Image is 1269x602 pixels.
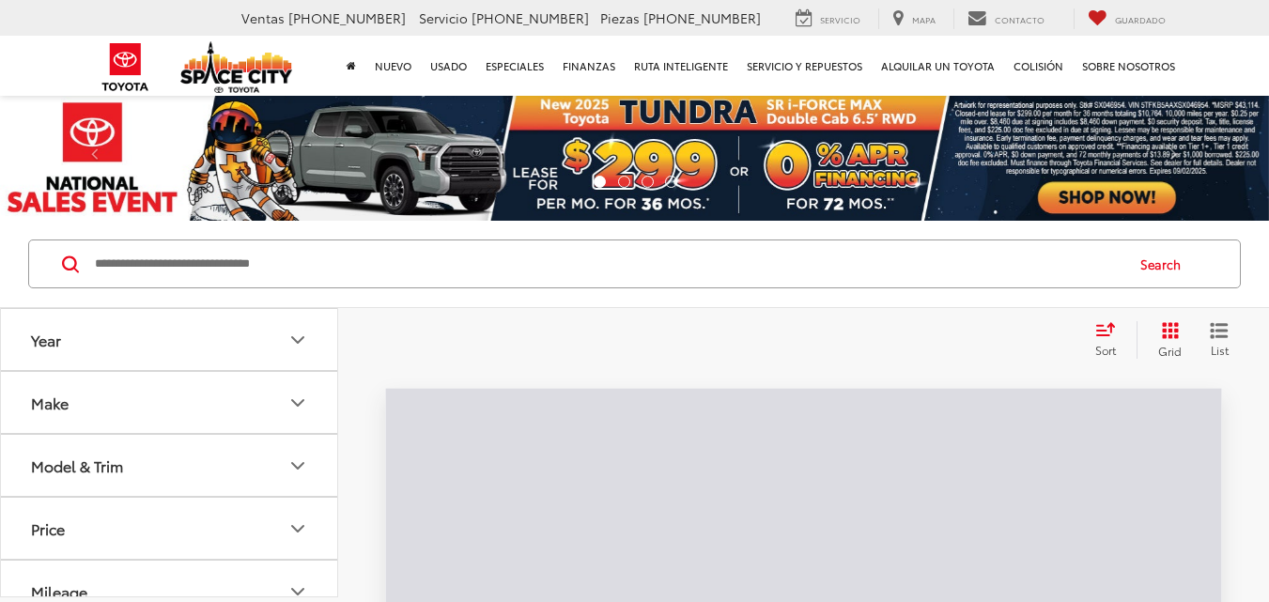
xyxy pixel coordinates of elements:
[31,519,65,537] div: Price
[31,331,61,348] div: Year
[1,498,339,559] button: PricePrice
[286,392,309,414] div: Make
[419,8,468,27] font: Servicio
[286,329,309,351] div: Year
[600,8,640,27] font: Piezas
[1014,58,1063,73] font: Colisión
[31,394,69,411] div: Make
[881,58,995,73] font: Alquilar un Toyota
[1137,321,1196,359] button: Grid View
[31,456,123,474] div: Model & Trim
[1095,342,1116,358] span: Sort
[288,8,406,27] font: [PHONE_NUMBER]
[472,8,589,27] font: [PHONE_NUMBER]
[625,36,737,96] a: Ruta inteligente
[1004,36,1073,96] a: Colisión
[820,13,860,25] font: Servicio
[90,37,161,98] img: Toyota
[430,58,467,73] font: Usado
[1122,240,1208,287] button: Search
[375,58,411,73] font: Nuevo
[180,41,293,93] img: Space City Toyota
[995,13,1045,25] font: Contacto
[782,8,874,29] a: Servicio
[1115,13,1166,25] font: Guardado
[476,36,553,96] a: Especiales
[365,36,421,96] a: Nuevo
[1086,321,1137,359] button: Select sort value
[878,8,950,29] a: Mapa
[1,435,339,496] button: Model & TrimModel & Trim
[286,455,309,477] div: Model & Trim
[643,8,761,27] font: [PHONE_NUMBER]
[286,517,309,540] div: Price
[634,58,728,73] font: Ruta inteligente
[93,241,1122,286] input: Search by Make, Model, or Keyword
[241,8,285,27] font: Ventas
[31,582,87,600] div: Mileage
[421,36,476,96] a: Usado
[1158,343,1182,359] span: Grid
[1210,342,1229,358] span: List
[953,8,1059,29] a: Contacto
[1,309,339,370] button: YearYear
[486,58,544,73] font: Especiales
[1082,58,1175,73] font: Sobre nosotros
[737,36,872,96] a: Servicio y repuestos
[337,36,365,96] a: Home
[1196,321,1243,359] button: List View
[1,372,339,433] button: MakeMake
[553,36,625,96] a: Finanzas
[563,58,615,73] font: Finanzas
[872,36,1004,96] a: Alquilar un Toyota
[1074,8,1180,29] a: My Saved Vehicles
[1073,36,1184,96] a: Sobre nosotros
[747,58,862,73] font: Servicio y repuestos
[912,13,936,25] font: Mapa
